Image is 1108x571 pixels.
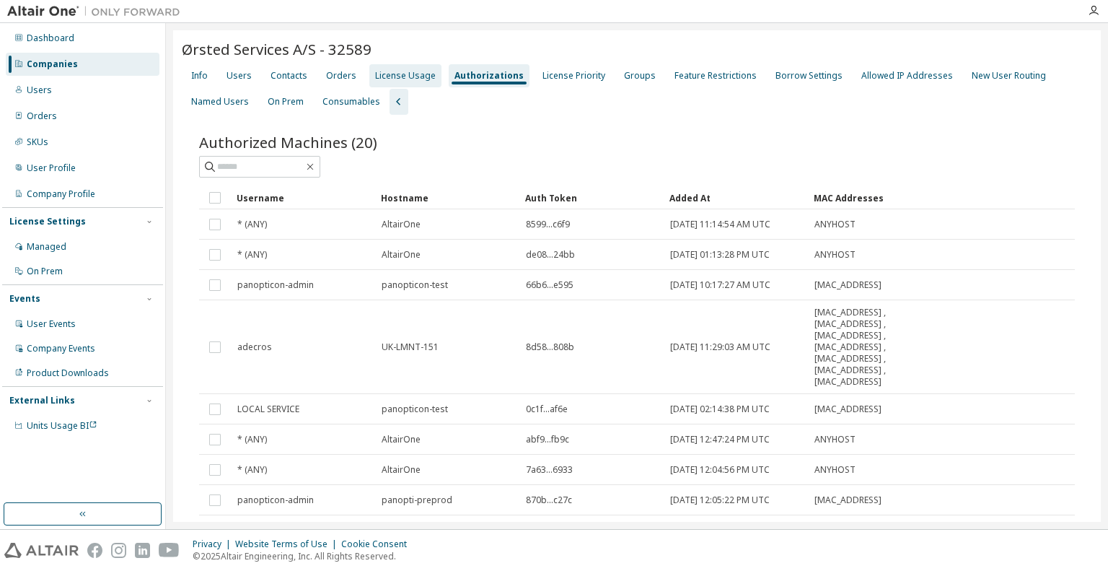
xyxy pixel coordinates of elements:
[237,434,267,445] span: * (ANY)
[27,84,52,96] div: Users
[669,186,802,209] div: Added At
[674,70,757,82] div: Feature Restrictions
[182,39,371,59] span: Ørsted Services A/S - 32589
[27,419,97,432] span: Units Usage BI
[526,404,568,415] span: 0c1f...af6e
[861,70,953,82] div: Allowed IP Addresses
[382,464,421,476] span: AltairOne
[4,543,79,558] img: altair_logo.svg
[237,279,314,291] span: panopticon-admin
[191,96,249,108] div: Named Users
[235,539,341,550] div: Website Terms of Use
[27,241,66,253] div: Managed
[191,70,208,82] div: Info
[670,279,770,291] span: [DATE] 10:17:27 AM UTC
[454,70,524,82] div: Authorizations
[27,367,109,379] div: Product Downloads
[526,249,575,261] span: de08...24bb
[670,404,770,415] span: [DATE] 02:14:38 PM UTC
[775,70,843,82] div: Borrow Settings
[814,279,881,291] span: [MAC_ADDRESS]
[27,32,74,44] div: Dashboard
[670,434,770,445] span: [DATE] 12:47:24 PM UTC
[375,70,436,82] div: License Usage
[525,186,658,209] div: Auth Token
[814,494,881,506] span: [MAC_ADDRESS]
[382,434,421,445] span: AltairOne
[326,70,356,82] div: Orders
[237,219,267,230] span: * (ANY)
[27,136,48,148] div: SKUs
[27,266,63,277] div: On Prem
[27,110,57,122] div: Orders
[341,539,415,550] div: Cookie Consent
[237,404,299,415] span: LOCAL SERVICE
[237,186,369,209] div: Username
[237,494,314,506] span: panopticon-admin
[9,395,75,406] div: External Links
[814,219,856,230] span: ANYHOST
[322,96,380,108] div: Consumables
[382,404,448,415] span: panopticon-test
[814,434,856,445] span: ANYHOST
[542,70,605,82] div: License Priority
[526,464,573,476] span: 7a63...6933
[227,70,252,82] div: Users
[382,219,421,230] span: AltairOne
[237,464,267,476] span: * (ANY)
[624,70,656,82] div: Groups
[199,132,377,152] span: Authorized Machines (20)
[193,539,235,550] div: Privacy
[268,96,304,108] div: On Prem
[670,494,770,506] span: [DATE] 12:05:22 PM UTC
[972,70,1046,82] div: New User Routing
[526,219,570,230] span: 8599...c6f9
[7,4,188,19] img: Altair One
[27,318,76,330] div: User Events
[9,293,40,305] div: Events
[526,494,572,506] span: 870b...c27c
[526,279,573,291] span: 66b6...e595
[814,249,856,261] span: ANYHOST
[526,341,574,353] span: 8d58...808b
[237,341,272,353] span: adecros
[27,188,95,200] div: Company Profile
[670,464,770,476] span: [DATE] 12:04:56 PM UTC
[526,434,569,445] span: abf9...fb9c
[87,543,102,558] img: facebook.svg
[814,186,916,209] div: MAC Addresses
[27,343,95,354] div: Company Events
[670,249,770,261] span: [DATE] 01:13:28 PM UTC
[814,464,856,476] span: ANYHOST
[381,186,514,209] div: Hostname
[237,249,267,261] span: * (ANY)
[193,550,415,562] p: © 2025 Altair Engineering, Inc. All Rights Reserved.
[382,494,452,506] span: panopti-preprod
[9,216,86,227] div: License Settings
[670,219,770,230] span: [DATE] 11:14:54 AM UTC
[111,543,126,558] img: instagram.svg
[670,341,770,353] span: [DATE] 11:29:03 AM UTC
[382,279,448,291] span: panopticon-test
[814,307,915,388] span: [MAC_ADDRESS] , [MAC_ADDRESS] , [MAC_ADDRESS] , [MAC_ADDRESS] , [MAC_ADDRESS] , [MAC_ADDRESS] , [...
[271,70,307,82] div: Contacts
[135,543,150,558] img: linkedin.svg
[382,249,421,261] span: AltairOne
[27,58,78,70] div: Companies
[814,404,881,415] span: [MAC_ADDRESS]
[382,341,439,353] span: UK-LMNT-151
[159,543,180,558] img: youtube.svg
[27,162,76,174] div: User Profile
